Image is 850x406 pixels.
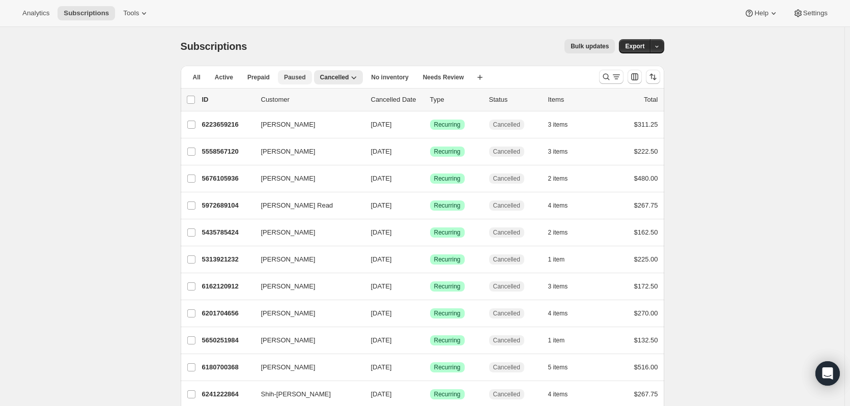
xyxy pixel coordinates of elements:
button: [PERSON_NAME] [255,305,357,322]
span: Cancelled [493,390,520,398]
span: 3 items [548,148,568,156]
span: Active [215,73,233,81]
span: [DATE] [371,121,392,128]
button: 3 items [548,118,579,132]
span: [DATE] [371,175,392,182]
span: Cancelled [493,255,520,264]
span: [PERSON_NAME] [261,227,316,238]
span: Help [754,9,768,17]
p: Status [489,95,540,105]
div: 5558567120[PERSON_NAME][DATE]SuccessRecurringCancelled3 items$222.50 [202,144,658,159]
p: 6162120912 [202,281,253,292]
button: 3 items [548,279,579,294]
button: [PERSON_NAME] [255,251,357,268]
span: $267.75 [634,201,658,209]
span: Recurring [434,336,461,344]
span: [DATE] [371,282,392,290]
button: [PERSON_NAME] [255,332,357,349]
span: $480.00 [634,175,658,182]
div: 5676105936[PERSON_NAME][DATE]SuccessRecurringCancelled2 items$480.00 [202,171,658,186]
span: 4 items [548,309,568,317]
span: 2 items [548,175,568,183]
button: [PERSON_NAME] [255,224,357,241]
span: $162.50 [634,228,658,236]
span: Cancelled [493,228,520,237]
p: 5313921232 [202,254,253,265]
span: [DATE] [371,390,392,398]
button: [PERSON_NAME] [255,359,357,375]
span: Recurring [434,201,461,210]
button: 4 items [548,198,579,213]
button: [PERSON_NAME] Read [255,197,357,214]
span: 3 items [548,121,568,129]
span: Recurring [434,175,461,183]
p: 6223659216 [202,120,253,130]
span: $270.00 [634,309,658,317]
span: Cancelled [493,282,520,291]
button: Settings [787,6,834,20]
span: Bulk updates [571,42,609,50]
span: [PERSON_NAME] Read [261,200,333,211]
button: Bulk updates [564,39,615,53]
p: Customer [261,95,363,105]
button: 1 item [548,252,576,267]
span: 4 items [548,390,568,398]
button: 3 items [548,144,579,159]
span: [PERSON_NAME] [261,281,316,292]
span: 5 items [548,363,568,371]
span: Cancelled [493,201,520,210]
button: [PERSON_NAME] [255,143,357,160]
span: [PERSON_NAME] [261,362,316,372]
span: $222.50 [634,148,658,155]
div: 6201704656[PERSON_NAME][DATE]SuccessRecurringCancelled4 items$270.00 [202,306,658,321]
span: Tools [123,9,139,17]
span: [PERSON_NAME] [261,147,316,157]
span: [DATE] [371,255,392,263]
span: 1 item [548,336,565,344]
span: No inventory [371,73,408,81]
span: [DATE] [371,148,392,155]
span: $516.00 [634,363,658,371]
span: [DATE] [371,336,392,344]
button: [PERSON_NAME] [255,170,357,187]
p: 5558567120 [202,147,253,157]
button: 4 items [548,306,579,321]
span: 1 item [548,255,565,264]
p: 6180700368 [202,362,253,372]
span: Recurring [434,121,461,129]
span: [PERSON_NAME] [261,173,316,184]
span: Cancelled [493,148,520,156]
div: 6241222864Shih-[PERSON_NAME][DATE]SuccessRecurringCancelled4 items$267.75 [202,387,658,401]
button: 2 items [548,225,579,240]
button: Sort the results [646,70,660,84]
span: Analytics [22,9,49,17]
span: [PERSON_NAME] [261,120,316,130]
button: 1 item [548,333,576,347]
span: [DATE] [371,309,392,317]
span: $225.00 [634,255,658,263]
p: Total [644,95,658,105]
p: 5650251984 [202,335,253,345]
button: [PERSON_NAME] [255,117,357,133]
span: Subscriptions [181,41,247,52]
span: Shih-[PERSON_NAME] [261,389,331,399]
span: Settings [803,9,828,17]
span: $267.75 [634,390,658,398]
button: Export [619,39,650,53]
span: $132.50 [634,336,658,344]
span: Export [625,42,644,50]
span: [PERSON_NAME] [261,308,316,318]
button: 2 items [548,171,579,186]
button: Shih-[PERSON_NAME] [255,386,357,402]
span: [DATE] [371,201,392,209]
span: Cancelled [493,309,520,317]
span: Recurring [434,282,461,291]
button: Search and filter results [599,70,624,84]
div: 5650251984[PERSON_NAME][DATE]SuccessRecurringCancelled1 item$132.50 [202,333,658,347]
span: Cancelled [493,175,520,183]
button: Analytics [16,6,55,20]
span: $311.25 [634,121,658,128]
button: Help [738,6,784,20]
span: Recurring [434,390,461,398]
div: Items [548,95,599,105]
